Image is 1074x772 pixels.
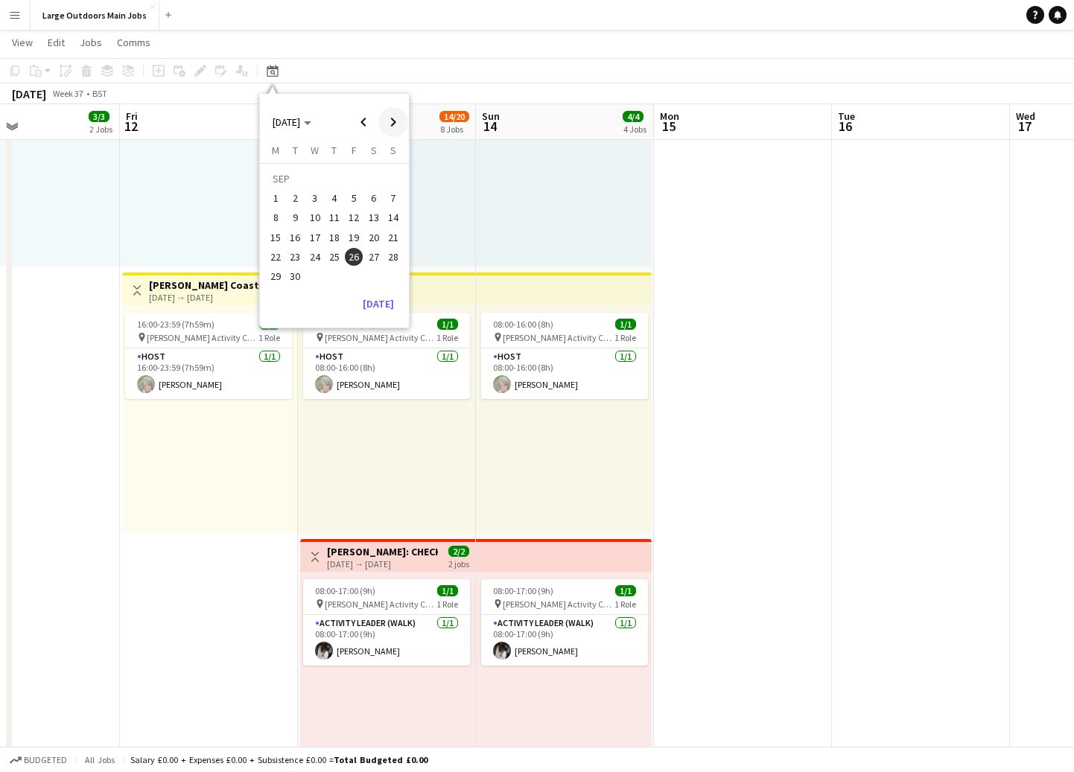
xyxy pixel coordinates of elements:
app-job-card: 08:00-17:00 (9h)1/1 [PERSON_NAME] Activity Centre1 RoleActivity Leader (Walk)1/108:00-17:00 (9h)[... [481,579,648,666]
span: 16 [287,229,305,246]
h3: [PERSON_NAME]: CHECK BEFORE BOOKING STAFF [PERSON_NAME] Coast Walking Weekend Day Walk Leader [327,545,438,558]
span: 8 [267,209,285,227]
button: 19-09-2025 [344,228,363,247]
div: [DATE] → [DATE] [149,292,260,303]
span: T [293,144,298,157]
button: 05-09-2025 [344,188,363,208]
span: 16 [836,118,855,135]
button: 14-09-2025 [384,208,403,227]
app-card-role: Host1/108:00-16:00 (8h)[PERSON_NAME] [303,348,470,399]
td: SEP [266,169,403,188]
span: All jobs [82,754,118,765]
span: Wed [1016,109,1035,123]
span: 17 [306,229,324,246]
div: BST [92,88,107,99]
span: 11 [325,209,343,227]
span: 5 [345,189,363,207]
span: Tue [838,109,855,123]
span: 1 Role [614,332,636,343]
span: W [311,144,319,157]
span: 1/1 [437,319,458,330]
span: 10 [306,209,324,227]
span: Total Budgeted £0.00 [334,754,428,765]
span: 28 [384,248,402,266]
button: 17-09-2025 [305,228,325,247]
span: Fri [126,109,138,123]
div: 2 Jobs [89,124,112,135]
app-card-role: Host1/108:00-16:00 (8h)[PERSON_NAME] [481,348,648,399]
span: Budgeted [24,755,67,765]
span: 1 Role [614,599,636,610]
span: [PERSON_NAME] Activity Centre [325,599,436,610]
span: T [331,144,337,157]
span: 15 [658,118,679,135]
span: F [352,144,357,157]
button: 01-09-2025 [266,188,285,208]
span: Edit [48,36,65,49]
span: Week 37 [49,88,86,99]
button: 09-09-2025 [285,208,305,227]
a: View [6,33,39,52]
span: 20 [365,229,383,246]
span: [PERSON_NAME] Activity Centre [503,599,614,610]
span: 9 [287,209,305,227]
div: 8 Jobs [440,124,468,135]
span: 15 [267,229,285,246]
span: M [272,144,279,157]
app-job-card: 08:00-17:00 (9h)1/1 [PERSON_NAME] Activity Centre1 RoleActivity Leader (Walk)1/108:00-17:00 (9h)[... [303,579,470,666]
button: 30-09-2025 [285,267,305,286]
span: 29 [267,267,285,285]
span: 13 [365,209,383,227]
div: [DATE] → [DATE] [327,558,438,570]
span: 14 [384,209,402,227]
span: 1 [267,189,285,207]
span: 2 [287,189,305,207]
span: 26 [345,248,363,266]
button: 11-09-2025 [325,208,344,227]
span: Mon [660,109,679,123]
span: 3/3 [89,111,109,122]
span: 25 [325,248,343,266]
span: 1/1 [615,319,636,330]
span: 22 [267,248,285,266]
span: 1 Role [436,599,458,610]
div: 2 jobs [448,557,469,570]
a: Jobs [74,33,108,52]
button: Previous month [349,107,378,137]
span: 7 [384,189,402,207]
span: [PERSON_NAME] Activity Centre [147,332,258,343]
div: 4 Jobs [623,124,646,135]
button: Budgeted [7,752,69,768]
span: 19 [345,229,363,246]
app-job-card: 08:00-16:00 (8h)1/1 [PERSON_NAME] Activity Centre1 RoleHost1/108:00-16:00 (8h)[PERSON_NAME] [303,313,470,399]
span: 08:00-17:00 (9h) [315,585,375,596]
button: 22-09-2025 [266,247,285,267]
button: 07-09-2025 [384,188,403,208]
span: 1/1 [615,585,636,596]
span: 14/20 [439,111,469,122]
span: [DATE] [273,115,300,129]
button: 08-09-2025 [266,208,285,227]
app-card-role: Activity Leader (Walk)1/108:00-17:00 (9h)[PERSON_NAME] [303,615,470,666]
span: [PERSON_NAME] Activity Centre [503,332,614,343]
button: 26-09-2025 [344,247,363,267]
span: 6 [365,189,383,207]
span: 16:00-23:59 (7h59m) [137,319,215,330]
div: 16:00-23:59 (7h59m)1/1 [PERSON_NAME] Activity Centre1 RoleHost1/116:00-23:59 (7h59m)[PERSON_NAME] [125,313,292,399]
app-job-card: 08:00-16:00 (8h)1/1 [PERSON_NAME] Activity Centre1 RoleHost1/108:00-16:00 (8h)[PERSON_NAME] [481,313,648,399]
span: 4/4 [623,111,644,122]
a: Edit [42,33,71,52]
span: 2/2 [448,546,469,557]
span: 21 [384,229,402,246]
span: Comms [117,36,150,49]
div: Salary £0.00 + Expenses £0.00 + Subsistence £0.00 = [130,754,428,765]
button: Large Outdoors Main Jobs [31,1,159,30]
button: 06-09-2025 [363,188,383,208]
button: 03-09-2025 [305,188,325,208]
button: 29-09-2025 [266,267,285,286]
span: 17 [1014,118,1035,135]
span: Sun [482,109,500,123]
